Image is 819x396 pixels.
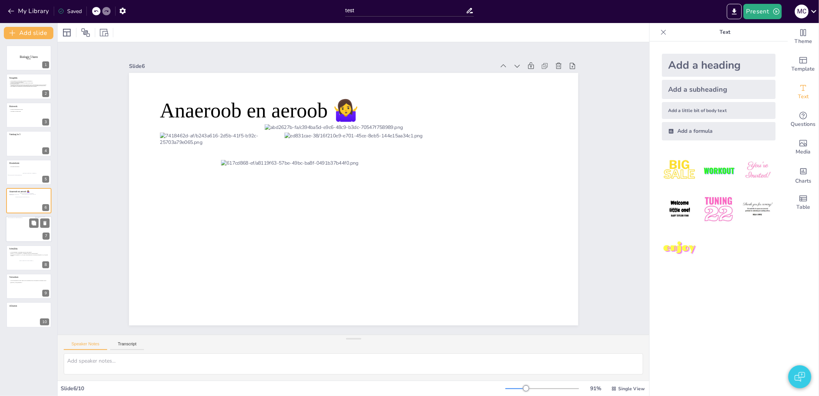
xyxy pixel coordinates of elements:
span: Charts [795,177,811,185]
div: Add a formula [662,122,776,140]
img: 5.jpeg [701,191,736,227]
div: 2 [6,74,51,99]
div: 91 % [587,385,605,392]
div: Change the overall theme [788,23,819,51]
div: 9 [42,290,49,297]
button: Present [743,4,782,19]
div: 1 [42,61,49,68]
div: Add ready made slides [788,51,819,78]
button: My Library [6,5,52,17]
div: Add text boxes [788,78,819,106]
button: Export to PowerPoint [727,4,742,19]
button: Duplicate Slide [29,219,38,228]
div: 9 [6,274,51,299]
div: 6 [42,204,49,211]
div: 8 [42,261,49,268]
input: Insert title [345,5,466,16]
img: 6.jpeg [740,191,776,227]
div: Add images, graphics, shapes or video [788,134,819,161]
img: 7.jpeg [662,231,698,266]
img: 3.jpeg [740,153,776,188]
div: Add a heading [662,54,776,77]
div: 10 [40,318,49,325]
div: Add a subheading [662,80,776,99]
div: 8 [6,245,51,271]
div: Slide 6 / 10 [61,385,505,392]
img: 2.jpeg [701,153,736,188]
div: 7 [43,233,50,240]
button: Add slide [4,27,53,39]
div: 4 [42,147,49,154]
span: Position [81,28,90,37]
span: Single View [618,386,645,392]
span: Theme [794,37,812,46]
div: Add a little bit of body text [662,102,776,119]
button: Transcript [110,342,144,350]
div: Resize presentation [98,26,110,39]
div: 5 [42,176,49,183]
button: Delete Slide [40,219,50,228]
span: Text [798,92,809,101]
button: Speaker Notes [64,342,107,350]
div: 3 [42,119,49,125]
span: Media [796,148,811,156]
img: 1.jpeg [662,153,698,188]
div: Add charts and graphs [788,161,819,189]
div: 5 [6,160,51,185]
div: Saved [58,8,82,15]
div: 2 [42,90,49,97]
div: Layout [61,26,73,39]
span: Questions [791,120,816,129]
div: M C [795,5,809,18]
div: 7 [6,216,52,243]
div: Get real-time input from your audience [788,106,819,134]
div: 1 [6,45,51,71]
button: M C [795,4,809,19]
img: 4.jpeg [662,191,698,227]
div: 10 [6,302,51,327]
div: 3 [6,102,51,128]
div: Add a table [788,189,819,216]
span: Table [796,203,810,211]
p: Text [670,23,780,41]
div: 4 [6,131,51,156]
span: Template [792,65,815,73]
div: 6 [6,188,51,213]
